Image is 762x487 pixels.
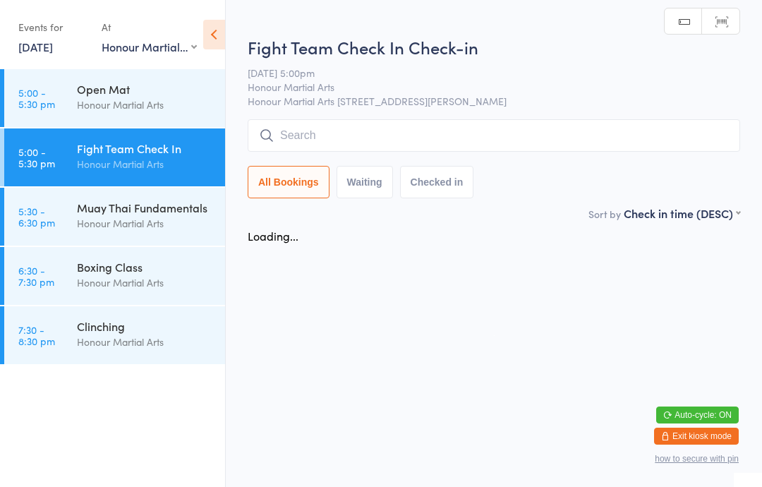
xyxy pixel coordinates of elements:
span: [DATE] 5:00pm [248,66,718,80]
div: Clinching [77,318,213,334]
button: how to secure with pin [655,454,739,464]
a: 7:30 -8:30 pmClinchingHonour Martial Arts [4,306,225,364]
input: Search [248,119,740,152]
div: Honour Martial Arts [GEOGRAPHIC_DATA] [102,39,197,54]
a: 6:30 -7:30 pmBoxing ClassHonour Martial Arts [4,247,225,305]
h2: Fight Team Check In Check-in [248,35,740,59]
button: Checked in [400,166,474,198]
a: 5:00 -5:30 pmFight Team Check InHonour Martial Arts [4,128,225,186]
div: Loading... [248,228,298,243]
div: Fight Team Check In [77,140,213,156]
button: Waiting [337,166,393,198]
div: Honour Martial Arts [77,215,213,232]
div: At [102,16,197,39]
time: 5:00 - 5:30 pm [18,146,55,169]
a: 5:30 -6:30 pmMuay Thai FundamentalsHonour Martial Arts [4,188,225,246]
time: 5:00 - 5:30 pm [18,87,55,109]
div: Check in time (DESC) [624,205,740,221]
div: Honour Martial Arts [77,275,213,291]
div: Honour Martial Arts [77,156,213,172]
time: 6:30 - 7:30 pm [18,265,54,287]
div: Honour Martial Arts [77,97,213,113]
span: Honour Martial Arts [248,80,718,94]
a: [DATE] [18,39,53,54]
time: 5:30 - 6:30 pm [18,205,55,228]
button: All Bookings [248,166,329,198]
button: Exit kiosk mode [654,428,739,445]
div: Boxing Class [77,259,213,275]
label: Sort by [588,207,621,221]
a: 5:00 -5:30 pmOpen MatHonour Martial Arts [4,69,225,127]
span: Honour Martial Arts [STREET_ADDRESS][PERSON_NAME] [248,94,740,108]
div: Honour Martial Arts [77,334,213,350]
div: Events for [18,16,87,39]
time: 7:30 - 8:30 pm [18,324,55,347]
button: Auto-cycle: ON [656,407,739,423]
div: Muay Thai Fundamentals [77,200,213,215]
div: Open Mat [77,81,213,97]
